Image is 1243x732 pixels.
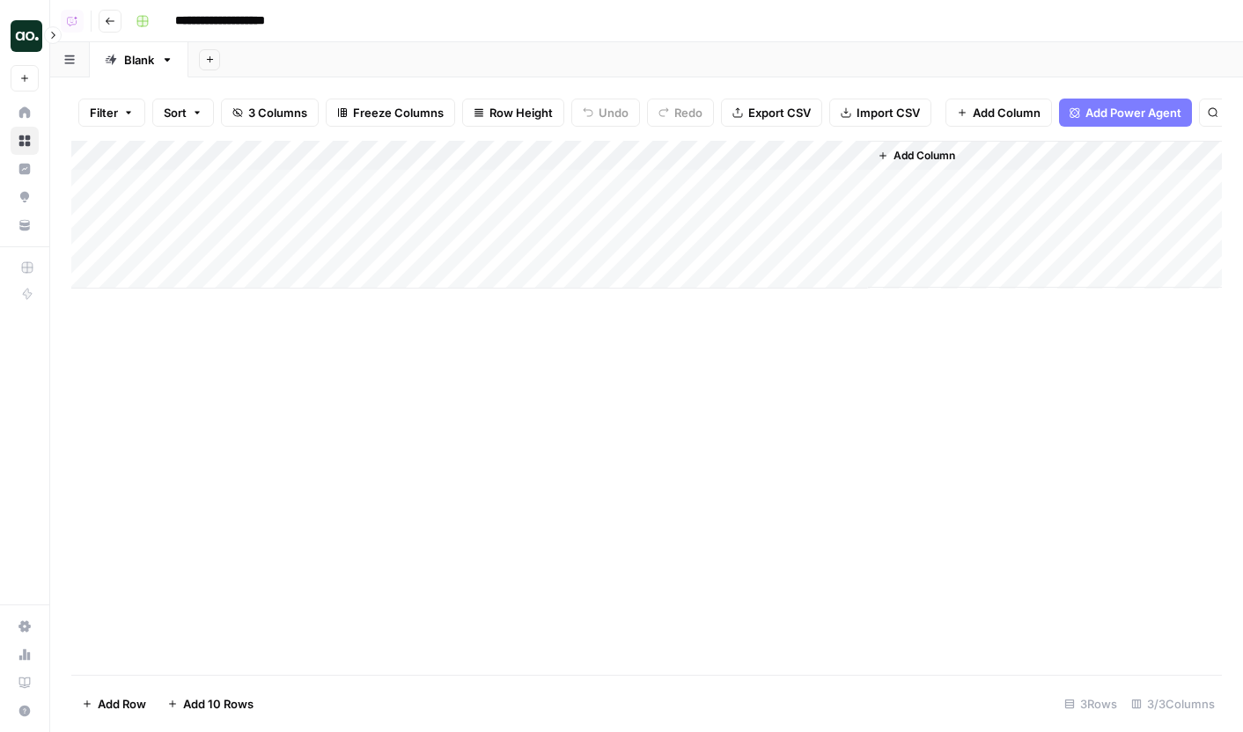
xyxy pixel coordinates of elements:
div: 3/3 Columns [1124,690,1222,718]
button: Export CSV [721,99,822,127]
button: Sort [152,99,214,127]
a: Insights [11,155,39,183]
a: Home [11,99,39,127]
span: Redo [674,104,702,121]
span: Undo [599,104,629,121]
div: 3 Rows [1057,690,1124,718]
a: Learning Hub [11,669,39,697]
span: Add Row [98,695,146,713]
a: Usage [11,640,39,669]
button: Redo [647,99,714,127]
span: Add Power Agent [1085,104,1181,121]
button: Add Power Agent [1059,99,1192,127]
a: Opportunities [11,183,39,211]
button: Add 10 Rows [157,690,264,718]
a: Your Data [11,211,39,239]
span: Sort [164,104,187,121]
a: Browse [11,127,39,155]
div: Blank [124,51,154,69]
button: Import CSV [829,99,931,127]
span: Add 10 Rows [183,695,254,713]
span: Row Height [489,104,553,121]
button: Help + Support [11,697,39,725]
span: Export CSV [748,104,811,121]
button: Row Height [462,99,564,127]
button: Filter [78,99,145,127]
img: Cyris Testing Logo [11,20,42,52]
button: Add Row [71,690,157,718]
button: Add Column [945,99,1052,127]
span: Add Column [973,104,1041,121]
button: Undo [571,99,640,127]
span: Filter [90,104,118,121]
button: Add Column [871,144,962,167]
a: Settings [11,612,39,640]
button: 3 Columns [221,99,319,127]
button: Workspace: Cyris Testing [11,14,39,58]
span: Freeze Columns [353,104,444,121]
button: Freeze Columns [326,99,455,127]
span: Import CSV [857,104,920,121]
span: 3 Columns [248,104,307,121]
a: Blank [90,42,188,77]
span: Add Column [894,148,955,164]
